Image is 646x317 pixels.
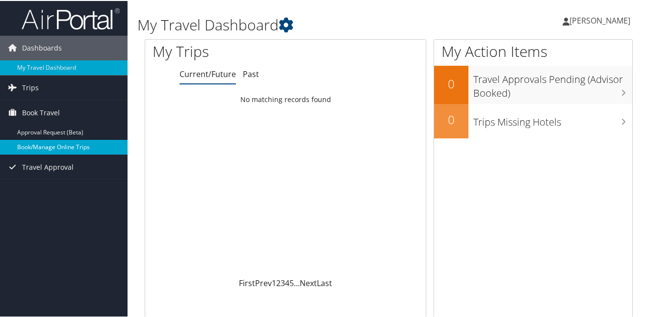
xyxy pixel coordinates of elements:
[434,110,468,127] h2: 0
[473,67,632,99] h3: Travel Approvals Pending (Advisor Booked)
[434,103,632,137] a: 0Trips Missing Hotels
[276,277,281,288] a: 2
[473,109,632,128] h3: Trips Missing Hotels
[272,277,276,288] a: 1
[22,100,60,124] span: Book Travel
[22,75,39,99] span: Trips
[137,14,472,34] h1: My Travel Dashboard
[434,65,632,103] a: 0Travel Approvals Pending (Advisor Booked)
[243,68,259,79] a: Past
[22,154,74,179] span: Travel Approval
[281,277,285,288] a: 3
[563,5,640,34] a: [PERSON_NAME]
[434,75,468,91] h2: 0
[145,90,426,107] td: No matching records found
[294,277,300,288] span: …
[300,277,317,288] a: Next
[285,277,289,288] a: 4
[22,35,62,59] span: Dashboards
[153,40,302,61] h1: My Trips
[239,277,255,288] a: First
[255,277,272,288] a: Prev
[317,277,332,288] a: Last
[569,14,630,25] span: [PERSON_NAME]
[22,6,120,29] img: airportal-logo.png
[434,40,632,61] h1: My Action Items
[180,68,236,79] a: Current/Future
[289,277,294,288] a: 5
